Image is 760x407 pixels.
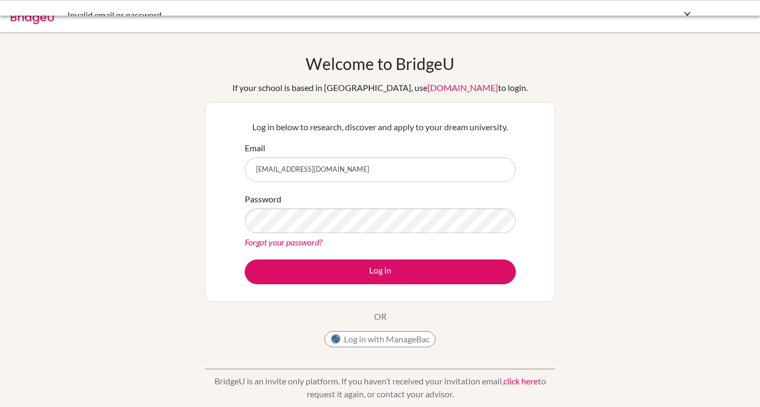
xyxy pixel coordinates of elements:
[374,310,386,323] p: OR
[245,237,322,247] a: Forgot your password?
[245,259,516,284] button: Log in
[245,121,516,134] p: Log in below to research, discover and apply to your dream university.
[232,81,528,94] div: If your school is based in [GEOGRAPHIC_DATA], use to login.
[503,376,538,386] a: click here
[306,54,454,73] h1: Welcome to BridgeU
[324,331,436,347] button: Log in with ManageBac
[427,82,498,93] a: [DOMAIN_NAME]
[205,375,555,401] p: BridgeU is an invite only platform. If you haven’t received your invitation email, to request it ...
[245,193,281,206] label: Password
[245,142,265,155] label: Email
[67,9,531,22] div: Invalid email or password.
